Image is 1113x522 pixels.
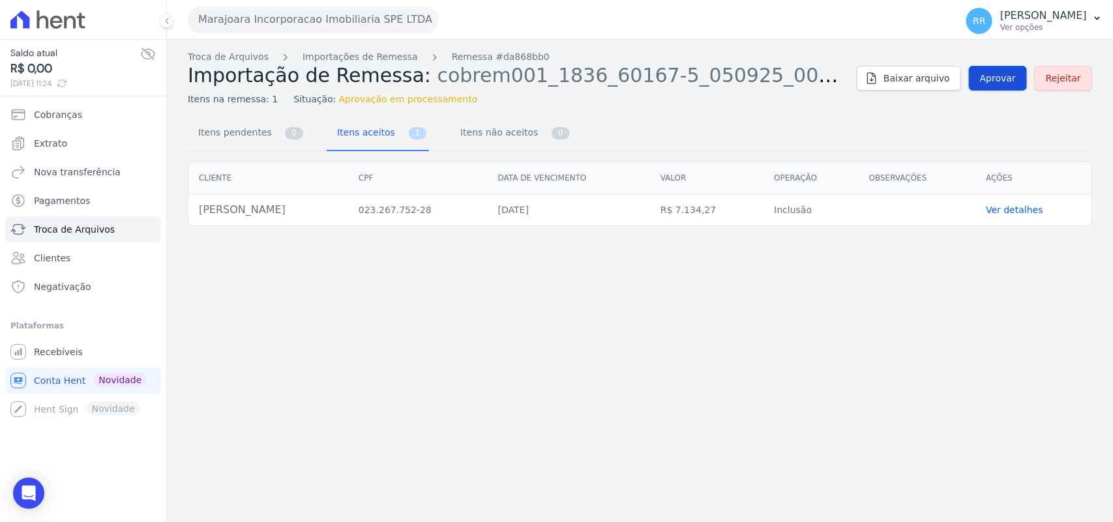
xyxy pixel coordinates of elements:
span: Baixar arquivo [883,72,950,85]
span: Novidade [93,373,147,387]
span: Clientes [34,252,70,265]
span: 1 [409,127,427,139]
th: Data de vencimento [488,162,650,194]
span: 0 [552,127,570,139]
span: Extrato [34,137,67,150]
span: Nova transferência [34,166,121,179]
a: Aprovar [969,66,1027,91]
th: Operação [764,162,858,194]
a: Conta Hent Novidade [5,368,161,394]
a: Negativação [5,274,161,300]
span: Itens aceitos [329,119,398,145]
a: Pagamentos [5,188,161,214]
span: 0 [285,127,303,139]
td: R$ 7.134,27 [650,194,764,226]
a: Cobranças [5,102,161,128]
button: RR [PERSON_NAME] Ver opções [956,3,1113,39]
a: Baixar arquivo [857,66,961,91]
div: Plataformas [10,318,156,334]
a: Remessa #da868bb0 [452,50,550,64]
a: Troca de Arquivos [5,216,161,242]
span: Situação: [293,93,336,106]
span: Cobranças [34,108,82,121]
span: Itens na remessa: 1 [188,93,278,106]
td: 023.267.752-28 [348,194,488,226]
th: Cliente [188,162,348,194]
button: Marajoara Incorporacao Imobiliaria SPE LTDA [188,7,438,33]
a: Rejeitar [1035,66,1092,91]
a: Itens pendentes 0 [188,117,306,151]
div: Open Intercom Messenger [13,478,44,509]
a: Ver detalhes [986,205,1043,215]
span: Rejeitar [1046,72,1081,85]
a: Itens aceitos 1 [327,117,429,151]
nav: Sidebar [10,102,156,422]
th: Ações [975,162,1091,194]
span: Negativação [34,280,91,293]
a: Recebíveis [5,339,161,365]
th: Observações [859,162,975,194]
td: [PERSON_NAME] [188,194,348,226]
span: RR [973,16,985,25]
nav: Breadcrumb [188,50,846,64]
th: Valor [650,162,764,194]
p: Ver opções [1000,22,1087,33]
span: Aprovação em processamento [339,93,478,106]
span: R$ 0,00 [10,60,140,78]
a: Clientes [5,245,161,271]
span: cobrem001_1836_60167-5_050925_009.TXT [438,63,874,87]
p: [PERSON_NAME] [1000,9,1087,22]
span: Conta Hent [34,374,85,387]
a: Importações de Remessa [303,50,418,64]
a: Troca de Arquivos [188,50,269,64]
span: Recebíveis [34,345,83,358]
td: [DATE] [488,194,650,226]
a: Extrato [5,130,161,156]
span: Troca de Arquivos [34,223,115,236]
span: Itens não aceitos [453,119,541,145]
span: [DATE] 11:24 [10,78,140,89]
span: Itens pendentes [190,119,275,145]
span: Importação de Remessa: [188,64,431,87]
td: Inclusão [764,194,858,226]
nav: Tab selector [188,117,572,151]
span: Pagamentos [34,194,90,207]
a: Nova transferência [5,159,161,185]
a: Itens não aceitos 0 [450,117,572,151]
span: Saldo atual [10,46,140,60]
span: Aprovar [980,72,1016,85]
th: CPF [348,162,488,194]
